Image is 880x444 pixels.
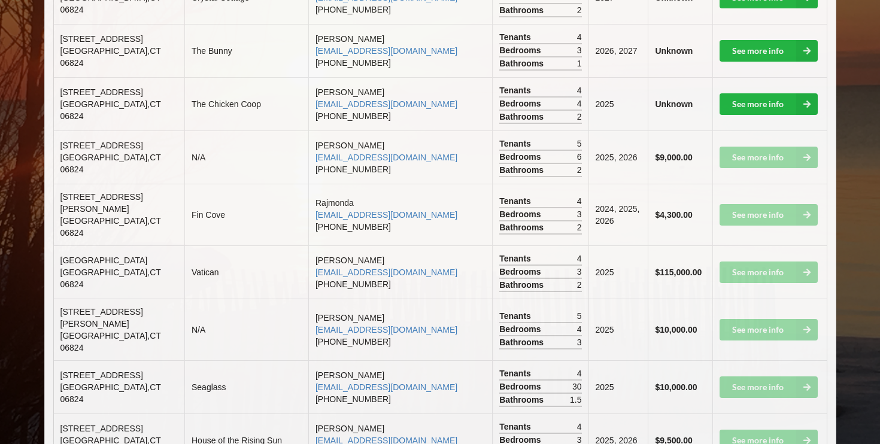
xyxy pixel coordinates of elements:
span: 1 [577,57,582,69]
span: 4 [577,98,582,110]
span: 4 [577,84,582,96]
td: 2025, 2026 [588,130,648,184]
b: Unknown [655,46,693,56]
span: [STREET_ADDRESS] [60,424,143,433]
b: $9,000.00 [655,153,692,162]
span: Bathrooms [499,4,547,16]
span: Tenants [499,138,534,150]
span: Bathrooms [499,57,547,69]
span: 5 [577,138,582,150]
td: Rajmonda [PHONE_NUMBER] [308,184,492,245]
span: [STREET_ADDRESS] [60,34,143,44]
span: 2 [577,4,582,16]
span: 3 [577,208,582,220]
td: 2025 [588,77,648,130]
td: Vatican [184,245,308,299]
td: The Bunny [184,24,308,77]
span: Tenants [499,31,534,43]
span: 30 [572,381,582,393]
a: [EMAIL_ADDRESS][DOMAIN_NAME] [315,210,457,220]
b: $10,000.00 [655,382,697,392]
td: [PERSON_NAME] [PHONE_NUMBER] [308,360,492,413]
span: 4 [577,421,582,433]
span: Tenants [499,367,534,379]
td: [PERSON_NAME] [PHONE_NUMBER] [308,130,492,184]
span: [STREET_ADDRESS][PERSON_NAME] [60,192,143,214]
td: Fin Cove [184,184,308,245]
td: The Chicken Coop [184,77,308,130]
span: 4 [577,367,582,379]
span: 3 [577,44,582,56]
b: $10,000.00 [655,325,697,334]
span: 5 [577,310,582,322]
td: [PERSON_NAME] [PHONE_NUMBER] [308,245,492,299]
a: [EMAIL_ADDRESS][DOMAIN_NAME] [315,325,457,334]
a: See more info [720,93,818,115]
span: Tenants [499,253,534,264]
td: [PERSON_NAME] [PHONE_NUMBER] [308,77,492,130]
span: 4 [577,323,582,335]
span: Bathrooms [499,336,547,348]
span: Bathrooms [499,279,547,291]
span: Bedrooms [499,208,544,220]
span: 2 [577,164,582,176]
span: [GEOGRAPHIC_DATA] , CT 06824 [60,331,161,352]
span: [STREET_ADDRESS] [60,87,143,97]
span: [GEOGRAPHIC_DATA] , CT 06824 [60,382,161,404]
span: [GEOGRAPHIC_DATA] , CT 06824 [60,216,161,238]
span: Bathrooms [499,394,547,406]
a: [EMAIL_ADDRESS][DOMAIN_NAME] [315,99,457,109]
span: [GEOGRAPHIC_DATA] , CT 06824 [60,153,161,174]
b: Unknown [655,99,693,109]
span: Bedrooms [499,151,544,163]
span: 4 [577,31,582,43]
td: N/A [184,130,308,184]
span: 6 [577,151,582,163]
span: 3 [577,266,582,278]
b: $115,000.00 [655,267,702,277]
span: Bedrooms [499,323,544,335]
td: Seaglass [184,360,308,413]
td: [PERSON_NAME] [PHONE_NUMBER] [308,24,492,77]
span: Bedrooms [499,98,544,110]
a: See more info [720,40,818,62]
span: [GEOGRAPHIC_DATA] , CT 06824 [60,267,161,289]
span: 1.5 [570,394,581,406]
span: [STREET_ADDRESS] [60,141,143,150]
a: [EMAIL_ADDRESS][DOMAIN_NAME] [315,153,457,162]
span: Bedrooms [499,266,544,278]
a: [EMAIL_ADDRESS][DOMAIN_NAME] [315,267,457,277]
td: 2026, 2027 [588,24,648,77]
span: [STREET_ADDRESS] [60,370,143,380]
td: [PERSON_NAME] [PHONE_NUMBER] [308,299,492,360]
span: [GEOGRAPHIC_DATA] [60,256,148,265]
span: Bedrooms [499,44,544,56]
td: 2025 [588,299,648,360]
span: 2 [577,111,582,123]
span: Tenants [499,84,534,96]
span: Bathrooms [499,221,547,233]
span: 4 [577,195,582,207]
td: 2025 [588,360,648,413]
a: [EMAIL_ADDRESS][DOMAIN_NAME] [315,46,457,56]
span: [STREET_ADDRESS][PERSON_NAME] [60,307,143,329]
span: Tenants [499,195,534,207]
td: 2025 [588,245,648,299]
span: Tenants [499,421,534,433]
a: [EMAIL_ADDRESS][DOMAIN_NAME] [315,382,457,392]
span: Bathrooms [499,164,547,176]
span: [GEOGRAPHIC_DATA] , CT 06824 [60,99,161,121]
td: N/A [184,299,308,360]
span: 2 [577,279,582,291]
span: [GEOGRAPHIC_DATA] , CT 06824 [60,46,161,68]
span: 3 [577,336,582,348]
span: 4 [577,253,582,264]
b: $4,300.00 [655,210,692,220]
span: Bedrooms [499,381,544,393]
span: 2 [577,221,582,233]
span: Bathrooms [499,111,547,123]
td: 2024, 2025, 2026 [588,184,648,245]
span: Tenants [499,310,534,322]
